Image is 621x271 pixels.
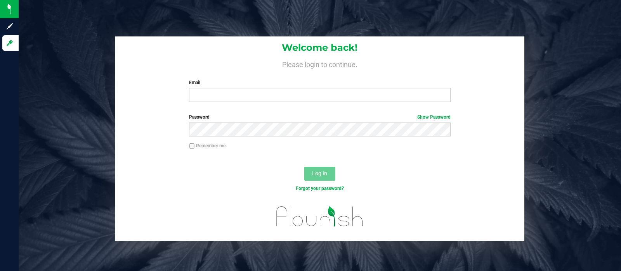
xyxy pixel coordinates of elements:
[417,114,451,120] a: Show Password
[189,142,226,149] label: Remember me
[115,43,525,53] h1: Welcome back!
[189,114,210,120] span: Password
[304,167,335,181] button: Log In
[189,79,450,86] label: Email
[6,39,14,47] inline-svg: Log in
[312,170,327,176] span: Log In
[296,186,344,191] a: Forgot your password?
[189,143,194,149] input: Remember me
[269,200,371,233] img: flourish_logo.svg
[115,59,525,68] h4: Please login to continue.
[6,22,14,30] inline-svg: Sign up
